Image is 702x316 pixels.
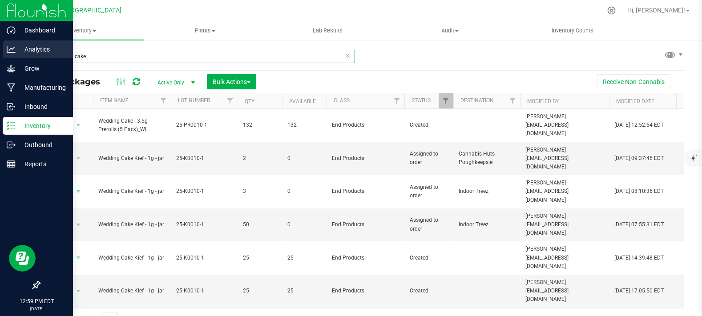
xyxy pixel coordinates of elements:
span: [PERSON_NAME][EMAIL_ADDRESS][DOMAIN_NAME] [525,146,604,172]
a: Class [334,97,350,104]
a: Item Name [100,97,129,104]
span: Cannabis Huts - Poughkeepsie [459,150,515,167]
span: [DATE] 08:10:36 EDT [614,187,664,196]
inline-svg: Outbound [7,140,16,149]
span: Assigned to order [410,150,448,167]
p: Outbound [16,140,69,150]
span: End Products [332,220,399,229]
span: [DATE] 07:55:31 EDT [614,220,664,229]
a: Lab Results [266,21,389,40]
a: Destination [460,97,494,104]
span: 0 [287,154,321,163]
inline-svg: Inventory [7,121,16,130]
span: Audit [389,27,511,35]
a: Filter [439,93,453,108]
span: [PERSON_NAME][EMAIL_ADDRESS][DOMAIN_NAME] [525,278,604,304]
inline-svg: Reports [7,160,16,168]
span: Assigned to order [410,216,448,233]
p: Grow [16,63,69,74]
span: [PERSON_NAME][EMAIL_ADDRESS][DOMAIN_NAME] [525,245,604,271]
span: [PERSON_NAME][EMAIL_ADDRESS][DOMAIN_NAME] [525,112,604,138]
span: Wedding Cake Kief - 1g - jar [98,187,165,196]
span: select [73,152,84,164]
span: 3 [243,187,277,196]
span: [DATE] 17:05:50 EDT [614,287,664,295]
span: Lab Results [301,27,355,35]
a: Filter [156,93,171,108]
span: Indoor Treez [459,187,515,196]
span: select [73,119,84,132]
a: Filter [223,93,238,108]
span: Inventory [21,27,144,35]
span: [DATE] 09:37:46 EDT [614,154,664,163]
span: 25 [243,254,277,262]
span: select [73,252,84,264]
span: Wedding Cake Kief - 1g - jar [98,220,165,229]
inline-svg: Inbound [7,102,16,111]
span: Wedding Cake - 3.5g - Prerolls (5 Pack)_WL [98,117,165,134]
span: 25 [287,254,321,262]
span: [DATE] 14:39:48 EDT [614,254,664,262]
span: 25 [243,287,277,295]
span: Created [410,287,448,295]
span: 25-K0010-1 [176,220,232,229]
span: 2 [243,154,277,163]
a: Inventory [21,21,144,40]
span: 0 [287,220,321,229]
span: 132 [287,121,321,129]
iframe: Resource center [9,245,36,272]
span: 0 [287,187,321,196]
span: Wedding Cake Kief - 1g - jar [98,154,165,163]
span: End Products [332,154,399,163]
p: Inventory [16,120,69,131]
span: Wedding Cake Kief - 1g - jar [98,254,165,262]
span: 132 [243,121,277,129]
a: Lot Number [178,97,210,104]
span: [GEOGRAPHIC_DATA] [61,7,121,14]
span: Indoor Treez [459,220,515,229]
a: Modified Date [616,98,654,104]
inline-svg: Manufacturing [7,83,16,92]
span: All Packages [46,77,109,87]
div: Manage settings [606,6,617,15]
span: Hi, [PERSON_NAME]! [627,7,685,14]
a: Audit [389,21,511,40]
span: [DATE] 12:52:54 EDT [614,121,664,129]
inline-svg: Analytics [7,45,16,54]
inline-svg: Grow [7,64,16,73]
button: Bulk Actions [207,74,256,89]
span: Plants [144,27,266,35]
a: Filter [390,93,404,108]
span: End Products [332,254,399,262]
p: 12:59 PM EDT [4,297,69,305]
span: Clear [344,50,351,61]
a: Status [412,97,431,104]
span: [PERSON_NAME][EMAIL_ADDRESS][DOMAIN_NAME] [525,179,604,204]
span: 25 [287,287,321,295]
span: [PERSON_NAME][EMAIL_ADDRESS][DOMAIN_NAME] [525,212,604,238]
p: Dashboard [16,25,69,36]
span: Bulk Actions [213,78,250,85]
span: End Products [332,187,399,196]
span: Created [410,254,448,262]
span: 25-K0010-1 [176,287,232,295]
span: 25-K0010-1 [176,254,232,262]
p: [DATE] [4,305,69,312]
span: select [73,185,84,198]
span: 25-K0010-1 [176,154,232,163]
span: select [73,285,84,297]
p: Analytics [16,44,69,55]
span: End Products [332,121,399,129]
span: 50 [243,220,277,229]
input: Search Package ID, Item Name, SKU, Lot or Part Number... [39,50,355,63]
span: 25-K0010-1 [176,187,232,196]
a: Available [289,98,316,104]
span: select [73,219,84,231]
span: Assigned to order [410,183,448,200]
span: Wedding Cake Kief - 1g - jar [98,287,165,295]
button: Receive Non-Cannabis [597,74,670,89]
span: Inventory Counts [540,27,605,35]
a: Inventory Counts [512,21,634,40]
p: Inbound [16,101,69,112]
p: Manufacturing [16,82,69,93]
